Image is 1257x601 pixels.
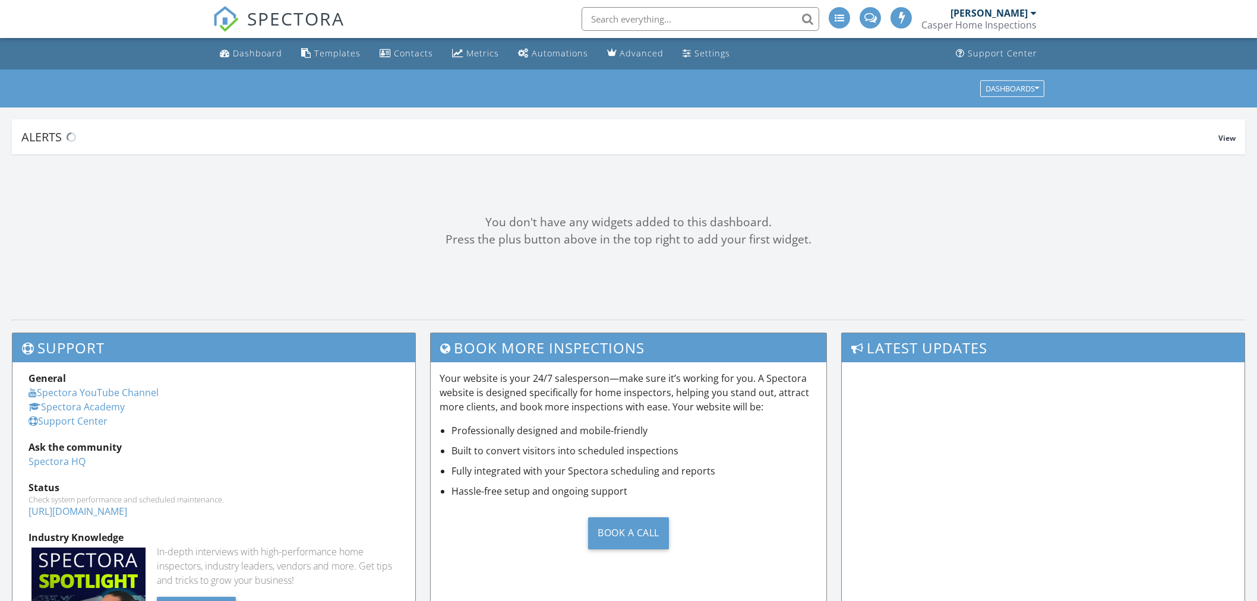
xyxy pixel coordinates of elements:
[29,480,399,495] div: Status
[678,43,735,65] a: Settings
[314,48,361,59] div: Templates
[980,80,1044,97] button: Dashboards
[694,48,730,59] div: Settings
[1218,133,1236,143] span: View
[296,43,365,65] a: Templates
[213,16,345,41] a: SPECTORA
[29,505,127,518] a: [URL][DOMAIN_NAME]
[582,7,819,31] input: Search everything...
[588,517,669,549] div: Book a Call
[842,333,1245,362] h3: Latest Updates
[602,43,668,65] a: Advanced
[233,48,282,59] div: Dashboard
[451,464,817,478] li: Fully integrated with your Spectora scheduling and reports
[986,84,1039,93] div: Dashboards
[12,231,1245,248] div: Press the plus button above in the top right to add your first widget.
[950,7,1028,19] div: [PERSON_NAME]
[29,386,159,399] a: Spectora YouTube Channel
[29,455,86,468] a: Spectora HQ
[451,423,817,438] li: Professionally designed and mobile-friendly
[513,43,593,65] a: Automations (Basic)
[440,508,817,558] a: Book a Call
[29,440,399,454] div: Ask the community
[29,400,125,413] a: Spectora Academy
[451,484,817,498] li: Hassle-free setup and ongoing support
[451,444,817,458] li: Built to convert visitors into scheduled inspections
[431,333,826,362] h3: Book More Inspections
[532,48,588,59] div: Automations
[29,495,399,504] div: Check system performance and scheduled maintenance.
[951,43,1042,65] a: Support Center
[12,214,1245,231] div: You don't have any widgets added to this dashboard.
[440,371,817,414] p: Your website is your 24/7 salesperson—make sure it’s working for you. A Spectora website is desig...
[12,333,415,362] h3: Support
[921,19,1037,31] div: Casper Home Inspections
[29,530,399,545] div: Industry Knowledge
[375,43,438,65] a: Contacts
[447,43,504,65] a: Metrics
[466,48,499,59] div: Metrics
[215,43,287,65] a: Dashboard
[620,48,664,59] div: Advanced
[247,6,345,31] span: SPECTORA
[21,129,1218,145] div: Alerts
[394,48,433,59] div: Contacts
[968,48,1037,59] div: Support Center
[29,415,108,428] a: Support Center
[157,545,399,587] div: In-depth interviews with high-performance home inspectors, industry leaders, vendors and more. Ge...
[29,372,66,385] strong: General
[213,6,239,32] img: The Best Home Inspection Software - Spectora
